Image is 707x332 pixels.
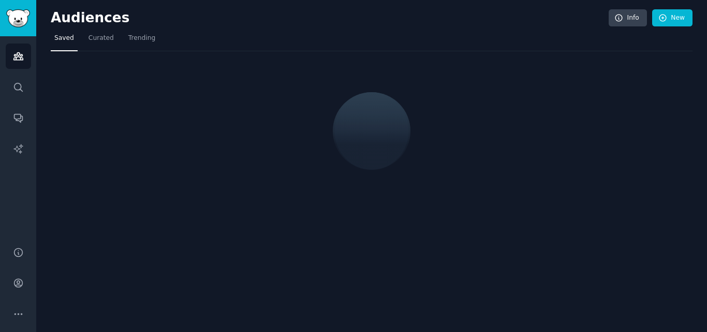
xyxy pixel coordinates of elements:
h2: Audiences [51,10,609,26]
a: Curated [85,30,117,51]
span: Trending [128,34,155,43]
a: Info [609,9,647,27]
img: GummySearch logo [6,9,30,27]
a: Trending [125,30,159,51]
a: New [652,9,693,27]
a: Saved [51,30,78,51]
span: Curated [89,34,114,43]
span: Saved [54,34,74,43]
